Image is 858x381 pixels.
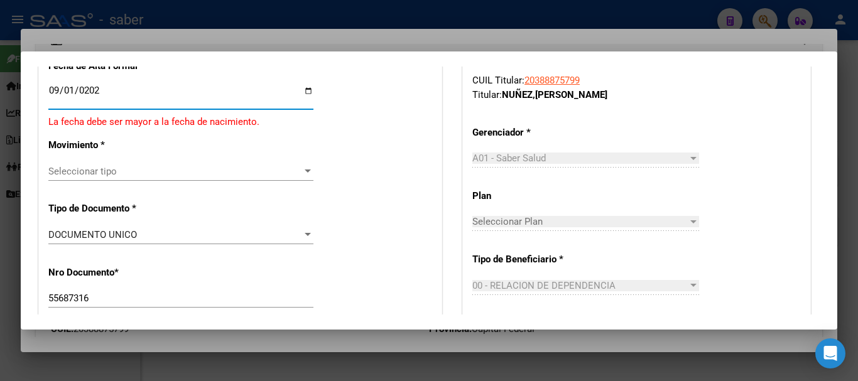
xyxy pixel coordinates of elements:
p: Tipo de Documento * [48,201,163,216]
p: Movimiento * [48,138,163,153]
a: 20388875799 [524,75,580,86]
p: Plan [472,189,571,203]
div: Open Intercom Messenger [815,338,845,368]
span: , [533,89,535,100]
span: A01 - Saber Salud [472,153,546,164]
span: 00 - RELACION DE DEPENDENCIA [472,280,616,291]
p: Gerenciador * [472,126,571,140]
p: Tipo de Beneficiario * [472,252,571,267]
strong: NUÑEZ [PERSON_NAME] [502,89,607,100]
p: La fecha debe ser mayor a la fecha de nacimiento. [48,115,432,129]
span: Seleccionar tipo [48,166,302,177]
span: Seleccionar Plan [472,216,688,227]
div: CUIL Titular: Titular: [472,73,801,102]
p: Nro Documento [48,266,163,280]
span: DOCUMENTO UNICO [48,229,137,240]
